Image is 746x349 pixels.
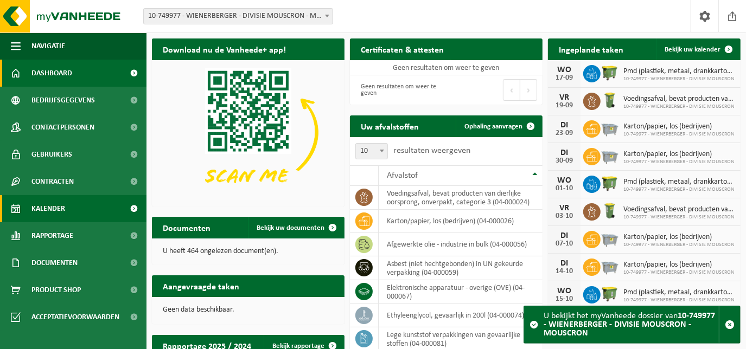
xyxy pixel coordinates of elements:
span: Rapportage [31,222,73,249]
td: elektronische apparatuur - overige (OVE) (04-000067) [379,280,543,304]
div: 03-10 [553,212,575,220]
a: Bekijk uw documenten [248,217,343,238]
img: WB-2500-GAL-GY-01 [601,119,619,137]
img: WB-1100-HPE-GN-50 [601,63,619,82]
p: U heeft 464 ongelezen document(en). [163,248,334,255]
div: 14-10 [553,268,575,275]
img: WB-0140-HPE-GN-50 [601,202,619,220]
span: Voedingsafval, bevat producten van dierlijke oorsprong, onverpakt, categorie 3 [623,95,735,104]
td: karton/papier, los (bedrijven) (04-000026) [379,210,543,233]
div: 07-10 [553,240,575,248]
span: Product Shop [31,276,81,303]
span: Kalender [31,195,65,222]
span: Pmd (plastiek, metaal, drankkartons) (bedrijven) [623,67,735,76]
span: 10-749977 - WIENERBERGER - DIVISIE MOUSCRON [623,269,734,276]
span: Acceptatievoorwaarden [31,303,119,331]
td: afgewerkte olie - industrie in bulk (04-000056) [379,233,543,256]
span: Voedingsafval, bevat producten van dierlijke oorsprong, onverpakt, categorie 3 [623,205,735,214]
div: VR [553,93,575,102]
div: DI [553,121,575,130]
h2: Aangevraagde taken [152,275,250,296]
span: Bekijk uw documenten [257,224,324,231]
span: Karton/papier, los (bedrijven) [623,233,734,242]
img: WB-0140-HPE-GN-50 [601,91,619,109]
img: WB-1100-HPE-GN-50 [601,285,619,303]
div: 23-09 [553,130,575,137]
div: 30-09 [553,157,575,165]
span: Karton/papier, los (bedrijven) [623,150,734,159]
div: U bekijkt het myVanheede dossier van [544,306,719,343]
h2: Uw afvalstoffen [350,115,430,137]
span: Gebruikers [31,141,72,168]
span: 10-749977 - WIENERBERGER - DIVISIE MOUSCRON [623,131,734,138]
td: voedingsafval, bevat producten van dierlijke oorsprong, onverpakt, categorie 3 (04-000024) [379,186,543,210]
span: 10-749977 - WIENERBERGER - DIVISIE MOUSCRON [623,76,735,82]
p: Geen data beschikbaar. [163,306,334,314]
td: Geen resultaten om weer te geven [350,60,543,75]
label: resultaten weergeven [393,146,470,155]
img: WB-2500-GAL-GY-01 [601,146,619,165]
a: Ophaling aanvragen [456,115,541,137]
div: WO [553,176,575,185]
span: Afvalstof [387,171,418,180]
div: WO [553,66,575,74]
span: 10 [356,144,387,159]
span: 10-749977 - WIENERBERGER - DIVISIE MOUSCRON - MOUSCRON [144,9,333,24]
span: 10-749977 - WIENERBERGER - DIVISIE MOUSCRON [623,297,735,303]
td: asbest (niet hechtgebonden) in UN gekeurde verpakking (04-000059) [379,256,543,280]
strong: 10-749977 - WIENERBERGER - DIVISIE MOUSCRON - MOUSCRON [544,312,715,338]
span: Documenten [31,249,78,276]
img: WB-1100-HPE-GN-50 [601,174,619,192]
div: Geen resultaten om weer te geven [355,78,441,102]
button: Previous [503,79,520,101]
img: WB-2500-GAL-GY-01 [601,257,619,275]
span: 10-749977 - WIENERBERGER - DIVISIE MOUSCRON - MOUSCRON [143,8,333,24]
a: Bekijk uw kalender [656,38,739,60]
span: 10 [355,143,388,159]
div: 01-10 [553,185,575,192]
span: Contactpersonen [31,114,94,141]
img: Download de VHEPlus App [152,60,345,204]
span: Navigatie [31,33,65,60]
span: Dashboard [31,60,72,87]
h2: Certificaten & attesten [350,38,455,60]
div: 19-09 [553,102,575,109]
span: 10-749977 - WIENERBERGER - DIVISIE MOUSCRON [623,186,735,193]
h2: Download nu de Vanheede+ app! [152,38,297,60]
div: 17-09 [553,74,575,82]
span: Karton/papier, los (bedrijven) [623,261,734,269]
span: Bedrijfsgegevens [31,87,95,114]
div: DI [553,231,575,240]
span: 10-749977 - WIENERBERGER - DIVISIE MOUSCRON [623,242,734,248]
span: 10-749977 - WIENERBERGER - DIVISIE MOUSCRON [623,159,734,165]
div: 15-10 [553,295,575,303]
h2: Ingeplande taken [548,38,634,60]
div: WO [553,287,575,295]
td: ethyleenglycol, gevaarlijk in 200l (04-000074) [379,304,543,327]
span: Contracten [31,168,74,195]
h2: Documenten [152,217,221,238]
div: DI [553,148,575,157]
div: VR [553,204,575,212]
span: Pmd (plastiek, metaal, drankkartons) (bedrijven) [623,288,735,297]
span: Bekijk uw kalender [665,46,721,53]
button: Next [520,79,537,101]
span: Ophaling aanvragen [464,123,522,130]
span: Karton/papier, los (bedrijven) [623,122,734,131]
span: 10-749977 - WIENERBERGER - DIVISIE MOUSCRON [623,104,735,110]
img: WB-2500-GAL-GY-01 [601,229,619,248]
span: 10-749977 - WIENERBERGER - DIVISIE MOUSCRON [623,214,735,221]
span: Pmd (plastiek, metaal, drankkartons) (bedrijven) [623,178,735,186]
div: DI [553,259,575,268]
